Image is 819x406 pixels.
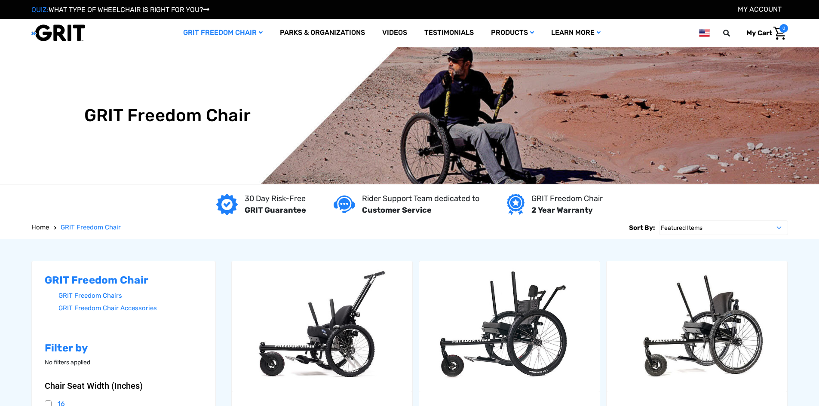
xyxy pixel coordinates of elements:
a: Account [738,5,782,13]
input: Search [727,24,740,42]
h1: GRIT Freedom Chair [84,105,251,126]
a: Learn More [543,19,609,47]
span: Home [31,223,49,231]
span: GRIT Freedom Chair [61,223,121,231]
a: QUIZ:WHAT TYPE OF WHEELCHAIR IS RIGHT FOR YOU? [31,6,209,14]
button: Chair Seat Width (Inches) [45,381,203,391]
img: Year warranty [507,194,525,215]
strong: Customer Service [362,205,432,215]
p: Rider Support Team dedicated to [362,193,479,205]
img: GRIT Freedom Chair Pro: the Pro model shown including contoured Invacare Matrx seatback, Spinergy... [607,266,787,387]
a: GRIT Freedom Chair: Spartan,$3,995.00 [419,261,600,392]
span: My Cart [746,29,772,37]
span: 0 [779,24,788,33]
span: QUIZ: [31,6,49,14]
p: GRIT Freedom Chair [531,193,603,205]
strong: 2 Year Warranty [531,205,593,215]
img: Customer service [334,195,355,213]
a: GRIT Freedom Chair: Pro,$5,495.00 [607,261,787,392]
h2: Filter by [45,342,203,354]
img: GRIT Junior: GRIT Freedom Chair all terrain wheelchair engineered specifically for kids [232,266,412,387]
a: GRIT Freedom Chairs [58,290,203,302]
span: Chair Seat Width (Inches) [45,381,143,391]
a: GRIT Junior,$4,995.00 [232,261,412,392]
a: Cart with 0 items [740,24,788,42]
label: Sort By: [629,220,655,235]
a: GRIT Freedom Chair Accessories [58,302,203,314]
p: 30 Day Risk-Free [245,193,306,205]
img: us.png [699,27,709,38]
a: GRIT Freedom Chair [61,223,121,232]
img: GRIT Freedom Chair: Spartan [419,266,600,387]
a: GRIT Freedom Chair [175,19,271,47]
img: Cart [773,27,786,40]
img: GRIT Guarantee [216,194,238,215]
p: No filters applied [45,358,203,367]
img: GRIT All-Terrain Wheelchair and Mobility Equipment [31,24,85,42]
a: Videos [374,19,416,47]
h2: GRIT Freedom Chair [45,274,203,287]
a: Home [31,223,49,232]
strong: GRIT Guarantee [245,205,306,215]
a: Testimonials [416,19,482,47]
a: Products [482,19,543,47]
a: Parks & Organizations [271,19,374,47]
